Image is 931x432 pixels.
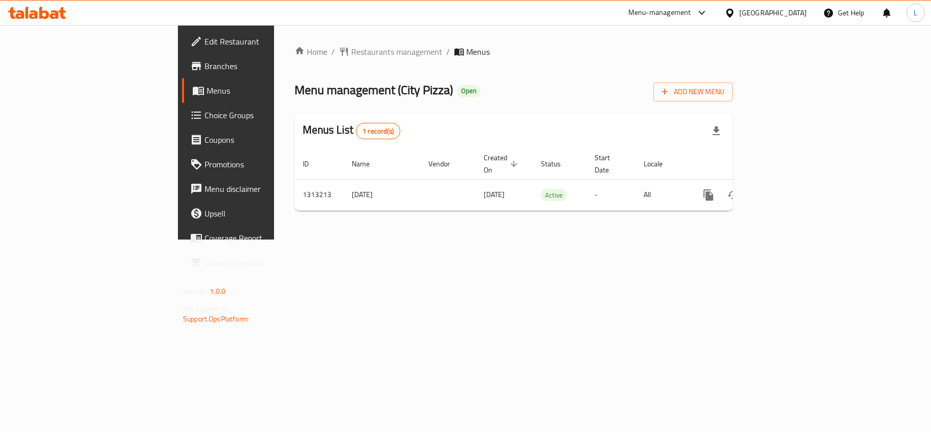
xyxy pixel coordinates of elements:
[428,158,463,170] span: Vendor
[653,82,733,101] button: Add New Menu
[294,46,733,58] nav: breadcrumb
[205,158,325,170] span: Promotions
[210,285,225,298] span: 1.0.0
[914,7,917,18] span: L
[457,87,481,95] span: Open
[635,179,688,210] td: All
[303,158,322,170] span: ID
[205,207,325,220] span: Upsell
[644,158,676,170] span: Locale
[182,152,333,177] a: Promotions
[205,35,325,48] span: Edit Restaurant
[182,54,333,78] a: Branches
[457,85,481,97] div: Open
[541,158,574,170] span: Status
[352,158,383,170] span: Name
[183,312,248,326] a: Support.OpsPlatform
[662,85,724,98] span: Add New Menu
[351,46,442,58] span: Restaurants management
[205,134,325,146] span: Coupons
[595,152,623,176] span: Start Date
[541,189,567,201] span: Active
[344,179,420,210] td: [DATE]
[356,126,400,136] span: 1 record(s)
[182,226,333,250] a: Coverage Report
[696,183,721,207] button: more
[688,148,803,180] th: Actions
[182,201,333,226] a: Upsell
[294,78,453,101] span: Menu management ( City Pizza )
[207,84,325,97] span: Menus
[182,29,333,54] a: Edit Restaurant
[303,122,400,139] h2: Menus List
[466,46,490,58] span: Menus
[182,103,333,127] a: Choice Groups
[704,119,729,143] div: Export file
[446,46,450,58] li: /
[205,60,325,72] span: Branches
[183,302,230,315] span: Get support on:
[182,78,333,103] a: Menus
[294,148,803,211] table: enhanced table
[628,7,691,19] div: Menu-management
[182,177,333,201] a: Menu disclaimer
[484,188,505,201] span: [DATE]
[205,232,325,244] span: Coverage Report
[183,285,208,298] span: Version:
[339,46,442,58] a: Restaurants management
[205,183,325,195] span: Menu disclaimer
[484,152,520,176] span: Created On
[182,250,333,275] a: Grocery Checklist
[205,256,325,269] span: Grocery Checklist
[356,123,400,139] div: Total records count
[205,109,325,121] span: Choice Groups
[739,7,807,18] div: [GEOGRAPHIC_DATA]
[586,179,635,210] td: -
[182,127,333,152] a: Coupons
